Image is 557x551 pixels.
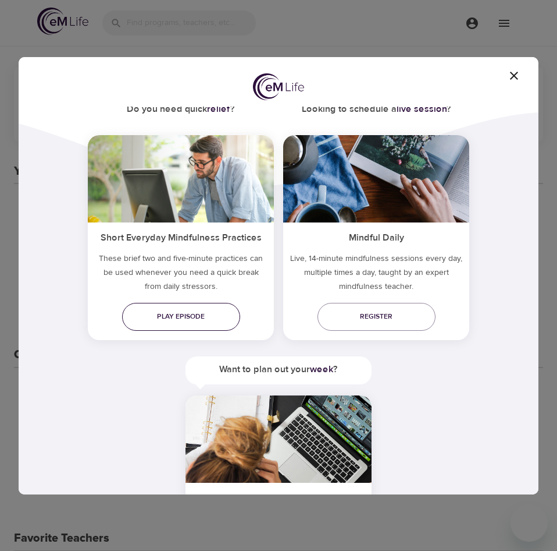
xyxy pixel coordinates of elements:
a: live session [397,103,447,115]
img: logo [253,73,304,101]
a: week [310,363,333,375]
h5: Mindful Daily [283,222,469,251]
img: ims [185,395,372,483]
a: Play episode [122,303,240,331]
a: relief [207,103,230,115]
span: Register [327,310,426,323]
h5: Do you need quick ? [88,96,274,122]
p: Live, 14-minute mindfulness sessions every day, multiple times a day, taught by an expert mindful... [283,252,469,298]
h5: 7 Days of Managing [MEDICAL_DATA] [185,483,372,511]
h5: Looking to schedule a ? [283,96,469,122]
h5: Short Everyday Mindfulness Practices [88,222,274,251]
span: Play episode [131,310,231,323]
h5: Want to plan out your ? [185,356,372,383]
img: ims [88,135,274,222]
img: ims [283,135,469,222]
h5: These brief two and five-minute practices can be used whenever you need a quick break from daily ... [88,252,274,298]
a: Register [317,303,435,331]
